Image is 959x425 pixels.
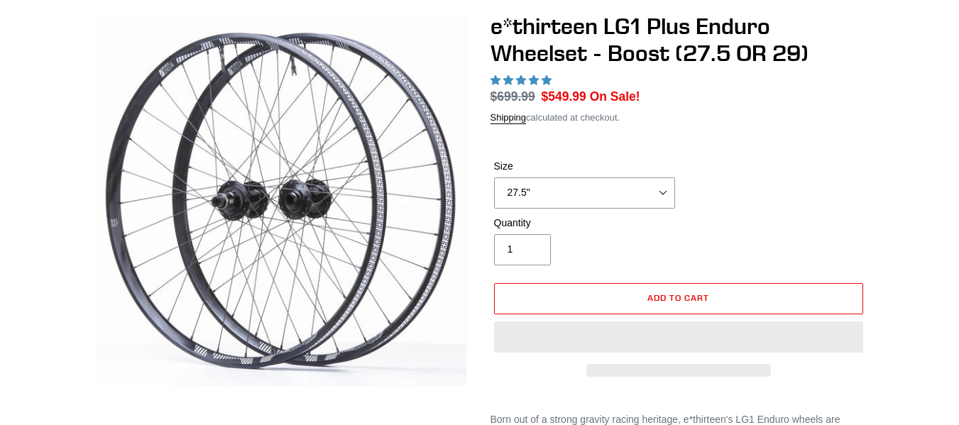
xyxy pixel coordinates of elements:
span: $549.99 [542,89,586,104]
div: calculated at checkout. [491,111,867,125]
span: 5.00 stars [491,74,554,86]
button: Add to cart [494,283,863,314]
label: Quantity [494,216,675,231]
label: Size [494,159,675,174]
img: e*thirteen LG1 Plus Enduro Wheelset - Boost (27.5 OR 29) [96,16,466,386]
s: $699.99 [491,89,535,104]
a: Shipping [491,112,527,124]
span: On Sale! [590,87,640,106]
span: Add to cart [647,292,709,303]
h1: e*thirteen LG1 Plus Enduro Wheelset - Boost (27.5 OR 29) [491,13,867,67]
